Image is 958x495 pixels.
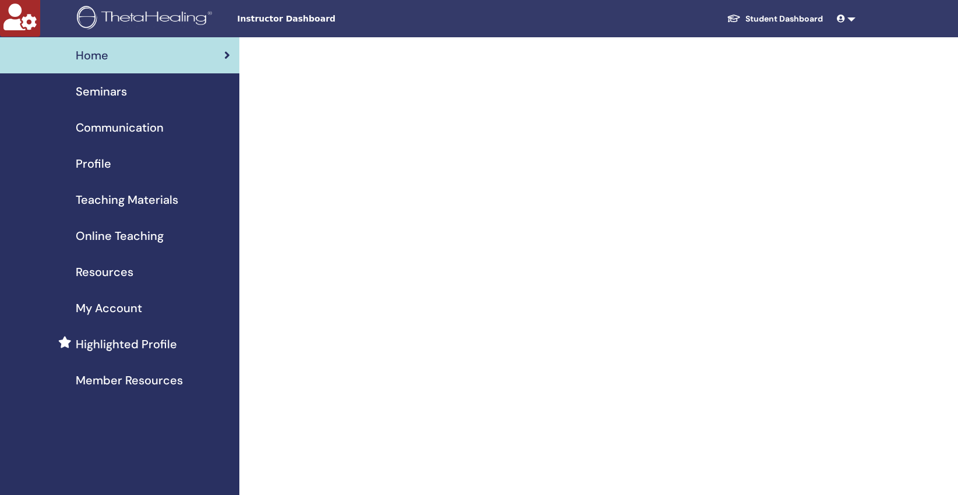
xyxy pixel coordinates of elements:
[727,13,741,23] img: graduation-cap-white.svg
[76,47,108,64] span: Home
[76,335,177,353] span: Highlighted Profile
[76,83,127,100] span: Seminars
[76,119,164,136] span: Communication
[76,191,178,208] span: Teaching Materials
[76,299,142,317] span: My Account
[76,372,183,389] span: Member Resources
[76,155,111,172] span: Profile
[717,8,832,30] a: Student Dashboard
[77,6,216,32] img: logo.png
[76,263,133,281] span: Resources
[237,13,412,25] span: Instructor Dashboard
[76,227,164,245] span: Online Teaching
